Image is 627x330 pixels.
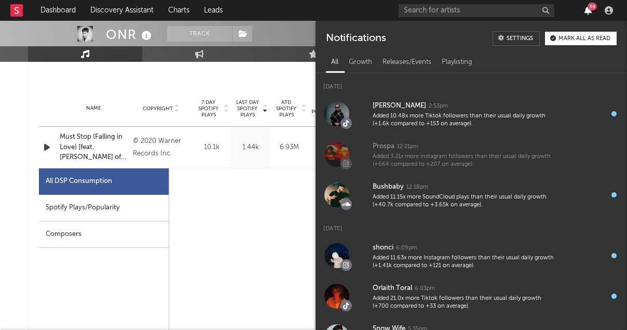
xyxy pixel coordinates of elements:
[558,36,610,42] div: Mark all as read
[316,175,627,215] a: Bushbaby12:18pmAdded 11.15x more SoundCloud plays than their usual daily growth (+40.7k compared ...
[39,195,169,221] div: Spotify Plays/Popularity
[167,26,232,42] button: Track
[316,94,627,134] a: [PERSON_NAME]2:53pmAdded 10.48x more Tiktok followers than their usual daily growth (+1.6k compar...
[316,276,627,316] a: Orlaith Toral6:03pmAdded 21.0x more Tiktok followers than their usual daily growth (+700 compared...
[373,181,404,193] div: Bushbaby
[588,3,597,10] div: 39
[373,140,394,153] div: Prospa
[272,142,306,153] div: 6.93M
[344,54,377,71] div: Growth
[316,134,627,175] a: Prospa12:21pmAdded 3.21x more Instagram followers than their usual daily growth (+664 compared to...
[60,132,128,163] a: Must Stop (Falling in Love) [feat. [PERSON_NAME] of Phantogram]
[46,175,112,188] div: All DSP Consumption
[396,244,417,252] div: 6:09pm
[234,142,267,153] div: 1.44k
[397,143,418,151] div: 12:21pm
[584,6,592,15] button: 39
[195,142,228,153] div: 10.1k
[272,99,300,118] span: ATD Spotify Plays
[143,105,173,112] span: Copyright
[311,100,342,116] span: Spotify Popularity
[373,282,412,295] div: Orlaith Toral
[373,242,393,254] div: shonci
[316,215,627,235] div: [DATE]
[39,168,169,195] div: All DSP Consumption
[437,54,478,71] div: Playlisting
[373,193,555,209] div: Added 11.15x more SoundCloud plays than their usual daily growth (+40.7k compared to +3.65k on av...
[60,104,128,112] div: Name
[106,26,154,43] div: ONR
[373,295,555,311] div: Added 21.0x more Tiktok followers than their usual daily growth (+700 compared to +33 on average).
[316,73,627,94] div: [DATE]
[373,254,555,270] div: Added 11.63x more Instagram followers than their usual daily growth (+1.41k compared to +121 on a...
[406,183,428,191] div: 12:18pm
[326,54,344,71] div: All
[373,153,555,169] div: Added 3.21x more Instagram followers than their usual daily growth (+664 compared to +207 on aver...
[399,4,554,17] input: Search for artists
[39,221,169,248] div: Composers
[415,285,435,293] div: 6:03pm
[507,36,533,42] div: Settings
[493,31,540,46] a: Settings
[234,99,261,118] span: Last Day Spotify Plays
[373,100,426,112] div: [PERSON_NAME]
[373,112,555,128] div: Added 10.48x more Tiktok followers than their usual daily growth (+1.6k compared to +153 on avera...
[316,235,627,276] a: shonci6:09pmAdded 11.63x more Instagram followers than their usual daily growth (+1.41k compared ...
[195,99,222,118] span: 7 Day Spotify Plays
[326,31,386,46] div: Notifications
[133,135,189,160] div: © 2020 Warner Records Inc.
[545,32,617,45] button: Mark all as read
[429,102,448,110] div: 2:53pm
[377,54,437,71] div: Releases/Events
[311,142,348,153] div: 38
